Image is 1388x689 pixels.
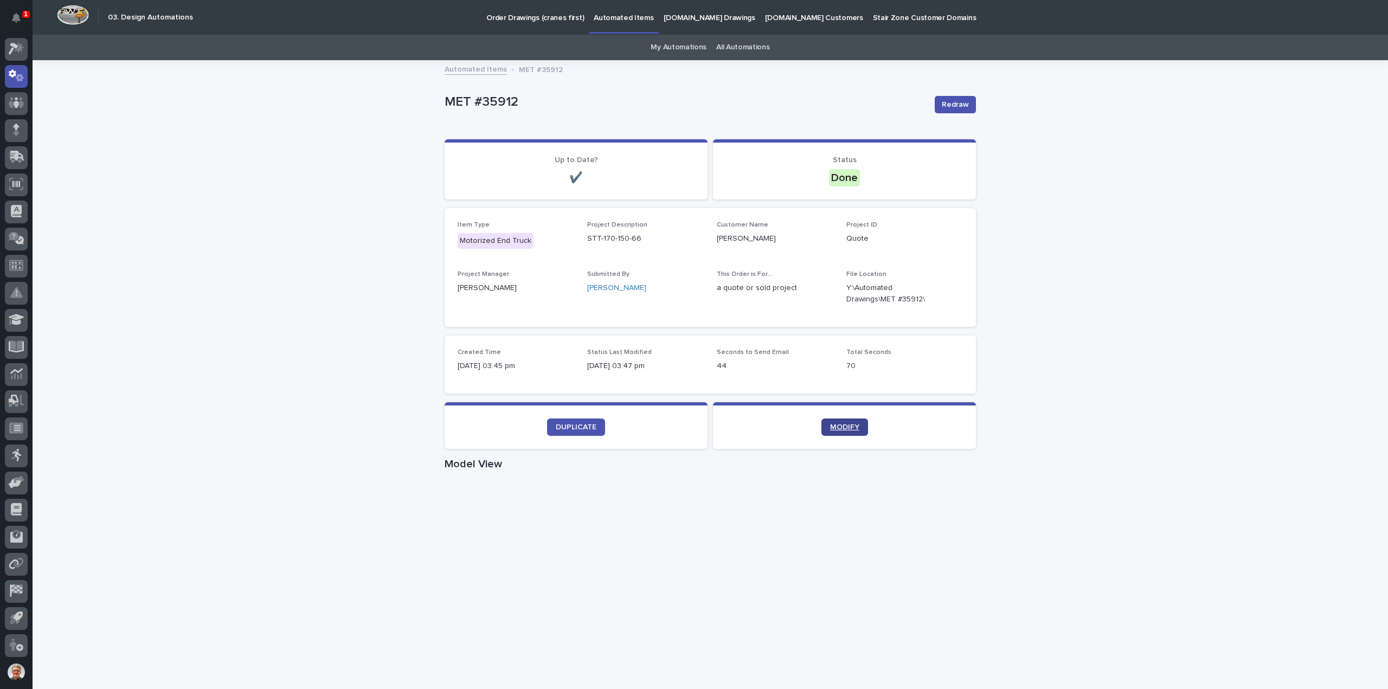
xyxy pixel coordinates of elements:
[717,282,833,294] p: a quote or sold project
[846,349,891,356] span: Total Seconds
[458,282,574,294] p: [PERSON_NAME]
[717,271,772,278] span: This Order is For...
[458,360,574,372] p: [DATE] 03:45 pm
[587,282,646,294] a: [PERSON_NAME]
[5,7,28,29] button: Notifications
[942,99,969,110] span: Redraw
[846,360,963,372] p: 70
[935,96,976,113] button: Redraw
[846,271,886,278] span: File Location
[445,62,507,75] a: Automated Items
[717,233,833,244] p: [PERSON_NAME]
[587,271,629,278] span: Submitted By
[587,360,704,372] p: [DATE] 03:47 pm
[458,222,490,228] span: Item Type
[651,35,706,60] a: My Automations
[716,35,769,60] a: All Automations
[587,222,647,228] span: Project Description
[14,13,28,30] div: Notifications1
[833,156,857,164] span: Status
[555,156,598,164] span: Up to Date?
[821,418,868,436] a: MODIFY
[5,661,28,684] button: users-avatar
[458,349,501,356] span: Created Time
[717,349,789,356] span: Seconds to Send Email
[587,233,704,244] p: STT-170-150-66
[57,5,89,25] img: Workspace Logo
[24,10,28,18] p: 1
[717,222,768,228] span: Customer Name
[458,233,534,249] div: Motorized End Truck
[717,360,833,372] p: 44
[846,222,877,228] span: Project ID
[829,169,860,186] div: Done
[556,423,596,431] span: DUPLICATE
[547,418,605,436] a: DUPLICATE
[445,94,926,110] p: MET #35912
[846,282,937,305] : Y:\Automated Drawings\MET #35912\
[458,171,695,184] p: ✔️
[830,423,859,431] span: MODIFY
[846,233,963,244] p: Quote
[458,271,509,278] span: Project Manager
[445,458,976,471] h1: Model View
[519,63,563,75] p: MET #35912
[587,349,652,356] span: Status Last Modified
[108,13,193,22] h2: 03. Design Automations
